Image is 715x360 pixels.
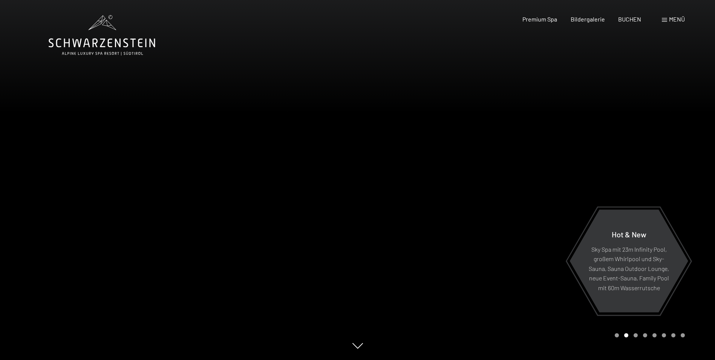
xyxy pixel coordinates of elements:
div: Carousel Page 2 (Current Slide) [624,333,628,337]
span: Menü [669,15,685,23]
a: Hot & New Sky Spa mit 23m Infinity Pool, großem Whirlpool und Sky-Sauna, Sauna Outdoor Lounge, ne... [569,209,689,313]
a: Bildergalerie [571,15,605,23]
p: Sky Spa mit 23m Infinity Pool, großem Whirlpool und Sky-Sauna, Sauna Outdoor Lounge, neue Event-S... [588,244,670,292]
div: Carousel Pagination [612,333,685,337]
a: Premium Spa [522,15,557,23]
div: Carousel Page 6 [662,333,666,337]
span: Hot & New [612,229,646,238]
div: Carousel Page 7 [671,333,675,337]
div: Carousel Page 4 [643,333,647,337]
a: BUCHEN [618,15,641,23]
div: Carousel Page 8 [681,333,685,337]
div: Carousel Page 3 [634,333,638,337]
div: Carousel Page 5 [652,333,657,337]
div: Carousel Page 1 [615,333,619,337]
